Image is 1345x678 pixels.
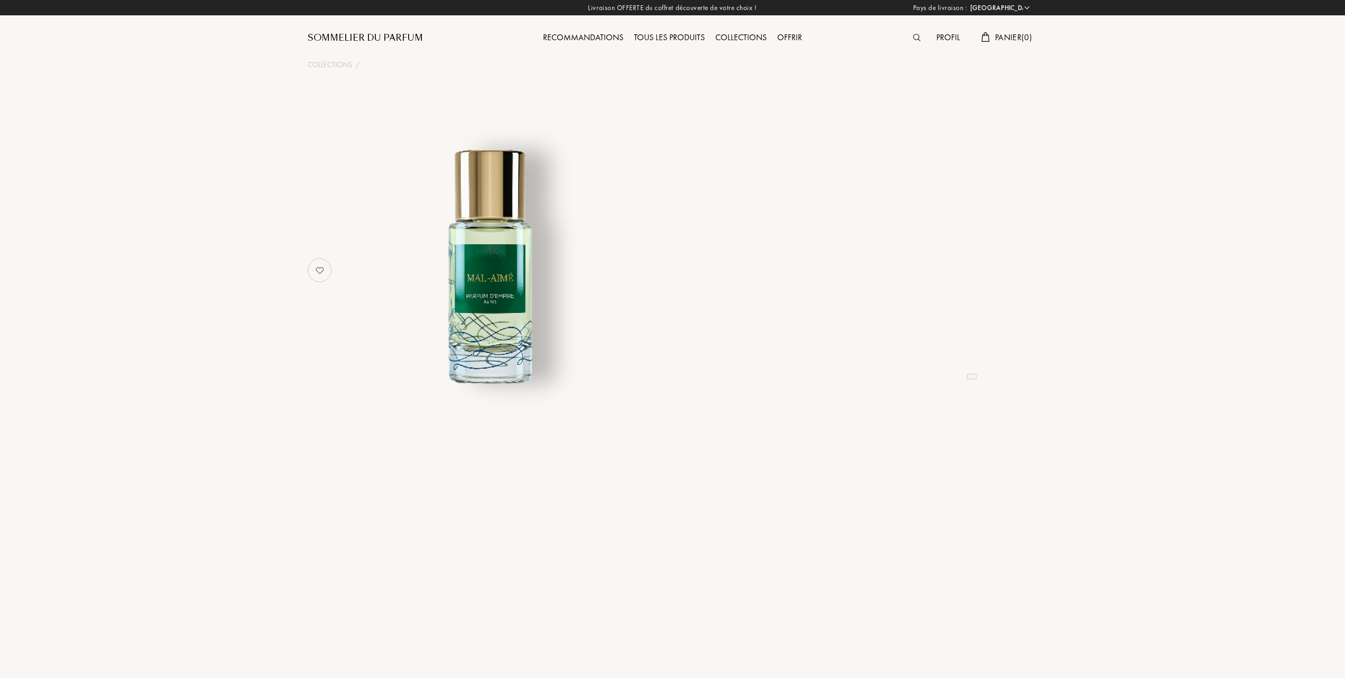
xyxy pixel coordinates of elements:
a: Collections [308,59,352,70]
span: Pays de livraison : [913,3,968,13]
a: Profil [931,32,965,43]
img: no_like_p.png [309,260,330,281]
img: arrow_w.png [1023,4,1031,12]
div: Recommandations [538,31,629,45]
span: Panier ( 0 ) [995,32,1032,43]
a: Recommandations [538,32,629,43]
img: search_icn.svg [913,34,920,41]
div: / [355,59,360,70]
a: Tous les produits [629,32,710,43]
div: Offrir [772,31,807,45]
img: undefined undefined [360,134,621,396]
div: Profil [931,31,965,45]
img: cart.svg [981,32,990,42]
a: Sommelier du Parfum [308,32,423,44]
div: Collections [710,31,772,45]
div: Tous les produits [629,31,710,45]
a: Collections [710,32,772,43]
a: Offrir [772,32,807,43]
